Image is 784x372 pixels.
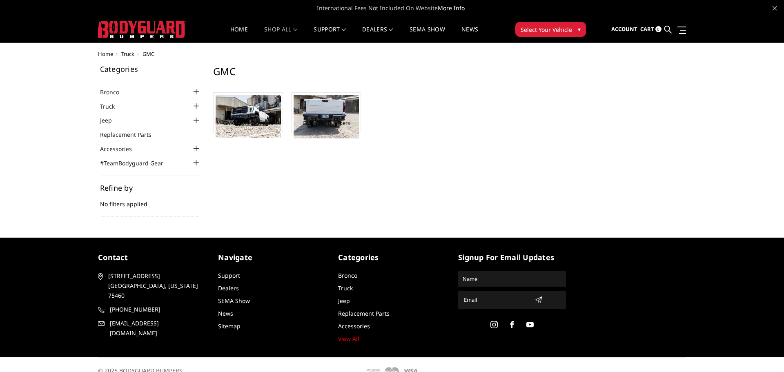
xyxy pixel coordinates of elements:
[578,25,581,33] span: ▾
[213,65,672,84] h1: GMC
[108,271,203,301] span: [STREET_ADDRESS] [GEOGRAPHIC_DATA], [US_STATE] 75460
[98,252,206,263] h5: contact
[98,50,113,58] a: Home
[100,88,129,96] a: Bronco
[461,293,532,306] input: Email
[264,27,297,42] a: shop all
[362,27,393,42] a: Dealers
[100,102,125,111] a: Truck
[338,310,390,317] a: Replacement Parts
[218,297,250,305] a: SEMA Show
[458,252,566,263] h5: signup for email updates
[338,284,353,292] a: Truck
[100,159,174,167] a: #TeamBodyguard Gear
[218,252,326,263] h5: Navigate
[640,25,654,33] span: Cart
[100,184,201,217] div: No filters applied
[303,119,350,127] a: GMC Rear Bumpers
[459,272,565,285] input: Name
[110,305,205,314] span: [PHONE_NUMBER]
[100,65,201,73] h5: Categories
[218,310,233,317] a: News
[314,27,346,42] a: Support
[143,50,154,58] span: GMC
[338,297,350,305] a: Jeep
[110,319,205,338] span: [EMAIL_ADDRESS][DOMAIN_NAME]
[100,145,142,153] a: Accessories
[640,18,661,40] a: Cart 0
[100,116,122,125] a: Jeep
[100,130,162,139] a: Replacement Parts
[410,27,445,42] a: SEMA Show
[218,322,241,330] a: Sitemap
[98,319,206,338] a: [EMAIL_ADDRESS][DOMAIN_NAME]
[338,252,446,263] h5: Categories
[611,25,637,33] span: Account
[98,305,206,314] a: [PHONE_NUMBER]
[218,272,240,279] a: Support
[230,27,248,42] a: Home
[338,272,357,279] a: Bronco
[515,22,586,37] button: Select Your Vehicle
[338,322,370,330] a: Accessories
[438,4,465,12] a: More Info
[121,50,134,58] a: Truck
[100,184,201,192] h5: Refine by
[611,18,637,40] a: Account
[98,21,186,38] img: BODYGUARD BUMPERS
[223,119,273,127] a: GMC Front Bumpers
[218,284,239,292] a: Dealers
[655,26,661,32] span: 0
[461,27,478,42] a: News
[338,335,359,343] a: View All
[521,25,572,34] span: Select Your Vehicle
